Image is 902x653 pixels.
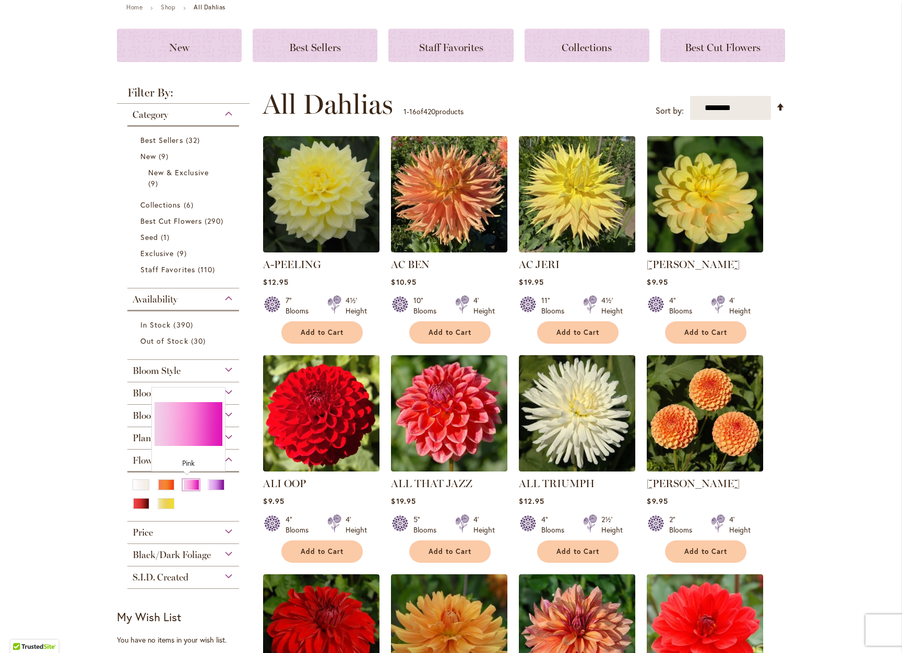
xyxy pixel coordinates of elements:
div: 4' Height [729,514,751,535]
div: Pink [155,458,222,468]
span: Staff Favorites [419,41,483,54]
span: 420 [423,106,435,116]
a: Seed [140,232,229,243]
a: AC BEN [391,245,507,255]
a: Out of Stock 30 [140,335,229,346]
span: Flower Color [133,455,184,466]
a: Best Sellers [140,135,229,146]
span: New & Exclusive [148,167,209,177]
img: A-Peeling [263,136,379,252]
a: Home [126,3,143,11]
img: ALL THAT JAZZ [391,355,507,471]
button: Add to Cart [409,540,491,563]
span: Add to Cart [429,547,471,556]
a: New &amp; Exclusive [148,167,221,189]
div: 4" Blooms [541,514,571,535]
span: $19.95 [391,496,416,506]
img: ALL TRIUMPH [519,355,635,471]
img: AMBER QUEEN [647,355,763,471]
img: AHOY MATEY [647,136,763,252]
span: New [140,151,156,161]
span: Seed [140,232,158,242]
button: Add to Cart [537,321,619,344]
span: 390 [173,319,195,330]
span: Bloom Time [133,388,183,399]
span: 6 [184,199,196,210]
div: 7" Blooms [286,295,315,316]
span: Plant Height [133,432,184,444]
div: 4" Blooms [286,514,315,535]
a: Collections [525,29,649,62]
a: Collections [140,199,229,210]
button: Add to Cart [409,321,491,344]
span: Price [133,527,153,538]
span: 1 [161,232,172,243]
span: $9.95 [263,496,284,506]
div: 5" Blooms [413,514,443,535]
span: Best Cut Flowers [140,216,202,226]
a: AHOY MATEY [647,245,763,255]
span: Black/Dark Foliage [133,549,211,561]
a: In Stock 390 [140,319,229,330]
a: Best Cut Flowers [140,215,229,226]
span: Bloom Size [133,410,177,421]
div: 10" Blooms [413,295,443,316]
div: 4' Height [729,295,751,316]
span: 32 [186,135,203,146]
img: AC Jeri [519,136,635,252]
a: A-PEELING [263,258,321,271]
a: [PERSON_NAME] [647,477,740,490]
span: Category [133,109,168,120]
span: 1 [403,106,407,116]
span: $10.95 [391,277,416,287]
span: 290 [205,215,226,226]
a: ALL TRIUMPH [519,477,595,490]
span: Best Sellers [140,135,183,145]
span: Add to Cart [301,328,343,337]
a: [PERSON_NAME] [647,258,740,271]
div: 4' Height [473,514,495,535]
span: Collections [140,200,181,210]
a: ALL TRIUMPH [519,464,635,474]
span: 9 [148,178,161,189]
strong: My Wish List [117,609,181,624]
span: 30 [191,335,208,346]
img: AC BEN [391,136,507,252]
div: 4' Height [346,514,367,535]
a: Staff Favorites [388,29,513,62]
strong: All Dahlias [194,3,225,11]
div: 2" Blooms [669,514,698,535]
div: 4' Height [473,295,495,316]
div: 11" Blooms [541,295,571,316]
button: Add to Cart [665,540,746,563]
span: 110 [198,264,218,275]
a: ALI OOP [263,477,306,490]
span: In Stock [140,320,171,330]
span: 9 [159,151,171,162]
div: 4½' Height [346,295,367,316]
button: Add to Cart [665,321,746,344]
a: AC Jeri [519,245,635,255]
a: Shop [161,3,175,11]
img: ALI OOP [263,355,379,471]
div: 4" Blooms [669,295,698,316]
a: ALL THAT JAZZ [391,477,472,490]
span: Add to Cart [301,547,343,556]
iframe: Launch Accessibility Center [8,616,37,645]
span: Add to Cart [429,328,471,337]
span: Staff Favorites [140,264,195,274]
button: Add to Cart [281,540,363,563]
span: Add to Cart [556,328,599,337]
span: $12.95 [519,496,544,506]
a: Exclusive [140,248,229,259]
span: Out of Stock [140,336,188,346]
span: Add to Cart [556,547,599,556]
a: New [117,29,242,62]
a: AMBER QUEEN [647,464,763,474]
a: ALL THAT JAZZ [391,464,507,474]
strong: Filter By: [117,87,250,104]
span: $12.95 [263,277,288,287]
span: Add to Cart [684,547,727,556]
span: All Dahlias [263,89,393,120]
button: Add to Cart [537,540,619,563]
